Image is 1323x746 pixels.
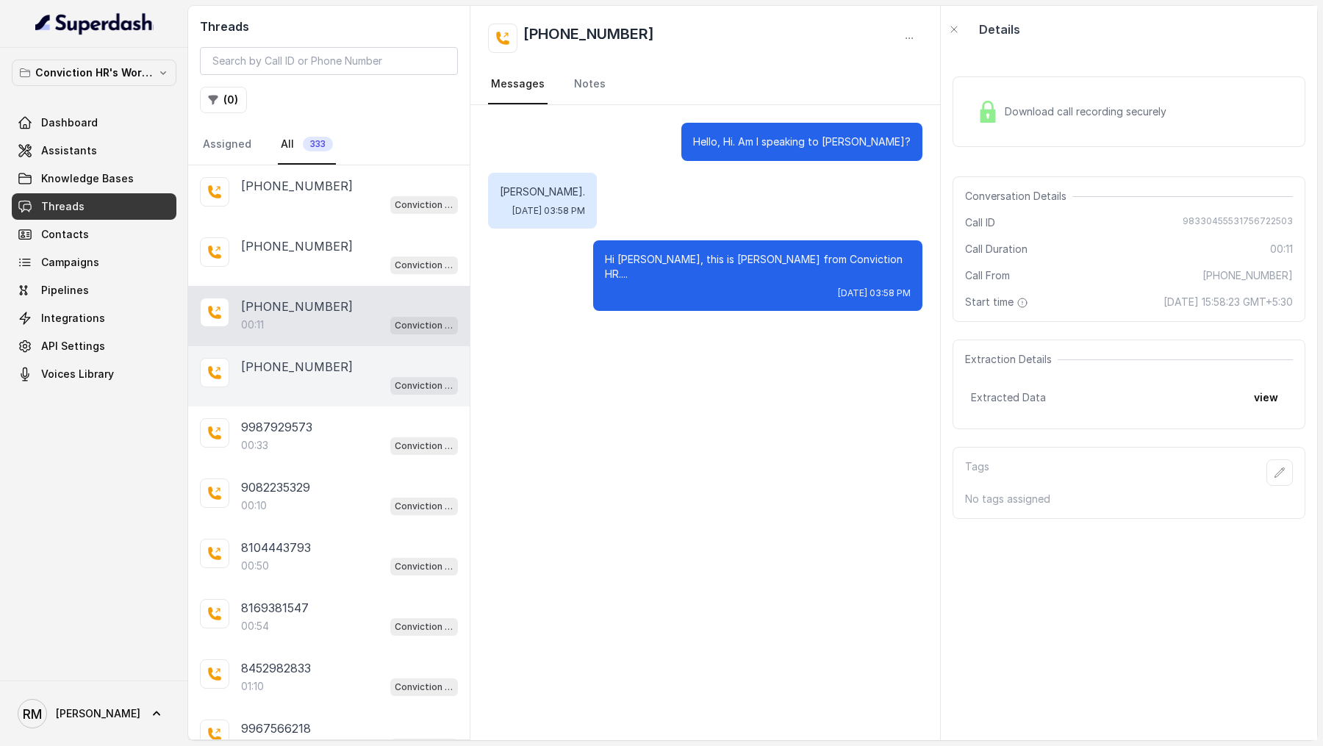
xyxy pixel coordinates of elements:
p: Hello, Hi. Am I speaking to [PERSON_NAME]? [693,135,911,149]
span: 00:11 [1270,242,1293,257]
p: [PHONE_NUMBER] [241,358,353,376]
span: Extracted Data [971,390,1046,405]
a: Assigned [200,125,254,165]
p: 00:11 [241,318,264,332]
p: 9987929573 [241,418,312,436]
p: 9967566218 [241,720,311,737]
span: [PERSON_NAME] [56,706,140,721]
p: 00:50 [241,559,269,573]
p: 9082235329 [241,478,310,496]
a: Notes [571,65,609,104]
a: [PERSON_NAME] [12,693,176,734]
h2: [PHONE_NUMBER] [523,24,654,53]
a: Assistants [12,137,176,164]
p: [PERSON_NAME]. [500,184,585,199]
a: Pipelines [12,277,176,304]
span: Integrations [41,311,105,326]
span: Campaigns [41,255,99,270]
span: [PHONE_NUMBER] [1202,268,1293,283]
text: RM [23,706,42,722]
span: Download call recording securely [1005,104,1172,119]
p: Tags [965,459,989,486]
span: Dashboard [41,115,98,130]
span: Call From [965,268,1010,283]
span: Start time [965,295,1031,309]
p: Conviction HR Outbound Assistant [395,258,453,273]
span: Threads [41,199,85,214]
span: [DATE] 03:58 PM [838,287,911,299]
p: Conviction HR Outbound Assistant [395,499,453,514]
p: Conviction HR Outbound Assistant [395,379,453,393]
img: Lock Icon [977,101,999,123]
p: 00:33 [241,438,268,453]
span: Contacts [41,227,89,242]
a: Dashboard [12,110,176,136]
span: Conversation Details [965,189,1072,204]
button: Conviction HR's Workspace [12,60,176,86]
p: [PHONE_NUMBER] [241,237,353,255]
span: Assistants [41,143,97,158]
a: Threads [12,193,176,220]
span: 333 [303,137,333,151]
h2: Threads [200,18,458,35]
p: [PHONE_NUMBER] [241,298,353,315]
span: Knowledge Bases [41,171,134,186]
a: Knowledge Bases [12,165,176,192]
p: Details [979,21,1020,38]
span: 98330455531756722503 [1183,215,1293,230]
a: All333 [278,125,336,165]
p: Conviction HR Outbound Assistant [395,559,453,574]
a: API Settings [12,333,176,359]
span: Voices Library [41,367,114,381]
input: Search by Call ID or Phone Number [200,47,458,75]
p: Conviction HR's Workspace [35,64,153,82]
p: Hi [PERSON_NAME], this is [PERSON_NAME] from Conviction HR.... [605,252,911,281]
a: Voices Library [12,361,176,387]
p: 01:10 [241,679,264,694]
span: API Settings [41,339,105,354]
button: (0) [200,87,247,113]
a: Campaigns [12,249,176,276]
p: 8104443793 [241,539,311,556]
p: 00:10 [241,498,267,513]
p: Conviction HR Outbound Assistant [395,198,453,212]
span: [DATE] 15:58:23 GMT+5:30 [1164,295,1293,309]
p: Conviction HR Outbound Assistant [395,680,453,695]
nav: Tabs [200,125,458,165]
nav: Tabs [488,65,922,104]
p: [PHONE_NUMBER] [241,177,353,195]
img: light.svg [35,12,154,35]
p: Conviction HR Outbound Assistant [395,318,453,333]
a: Contacts [12,221,176,248]
p: No tags assigned [965,492,1293,506]
span: Call ID [965,215,995,230]
a: Messages [488,65,548,104]
p: 8169381547 [241,599,309,617]
a: Integrations [12,305,176,331]
span: Extraction Details [965,352,1058,367]
button: view [1245,384,1287,411]
span: Call Duration [965,242,1028,257]
p: 00:54 [241,619,269,634]
span: Pipelines [41,283,89,298]
p: Conviction HR Outbound Assistant [395,439,453,453]
span: [DATE] 03:58 PM [512,205,585,217]
p: Conviction HR Outbound Assistant [395,620,453,634]
p: 8452982833 [241,659,311,677]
